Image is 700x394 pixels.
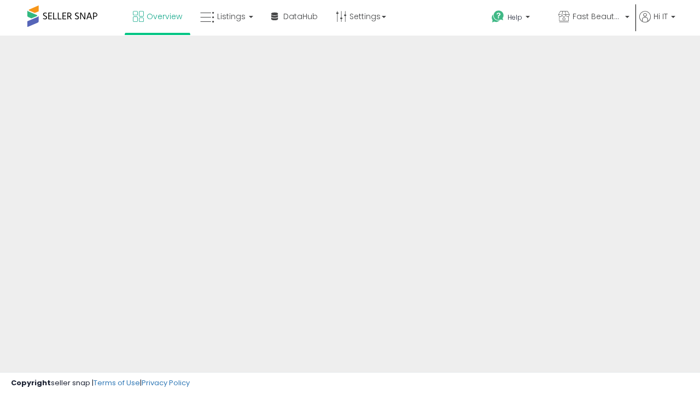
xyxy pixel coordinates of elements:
[483,2,549,36] a: Help
[639,11,675,36] a: Hi IT
[94,378,140,388] a: Terms of Use
[283,11,318,22] span: DataHub
[11,378,190,389] div: seller snap | |
[507,13,522,22] span: Help
[11,378,51,388] strong: Copyright
[217,11,246,22] span: Listings
[147,11,182,22] span: Overview
[491,10,505,24] i: Get Help
[654,11,668,22] span: Hi IT
[142,378,190,388] a: Privacy Policy
[573,11,622,22] span: Fast Beauty ([GEOGRAPHIC_DATA])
